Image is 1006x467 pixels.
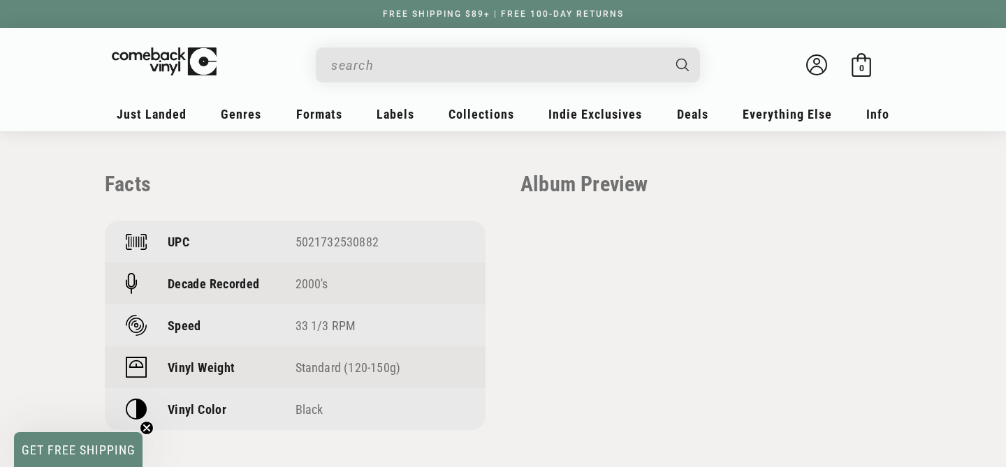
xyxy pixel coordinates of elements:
p: Vinyl Color [168,402,226,417]
span: Labels [377,107,414,121]
span: 0 [859,63,864,73]
div: 5021732530882 [296,235,465,249]
p: Decade Recorded [168,276,259,291]
span: Formats [296,107,342,121]
span: Info [866,107,889,121]
a: 2000's [296,276,328,291]
button: Search [664,47,702,82]
span: Genres [221,107,261,121]
span: GET FREE SHIPPING [22,443,136,457]
a: 33 1/3 RPM [296,318,356,333]
input: When autocomplete results are available use up and down arrows to review and enter to select [331,51,662,80]
p: UPC [168,235,189,249]
p: Speed [168,318,201,333]
span: Black [296,402,323,417]
div: Search [316,47,700,82]
span: Indie Exclusives [548,107,642,121]
span: Everything Else [743,107,832,121]
p: Vinyl Weight [168,360,235,375]
a: FREE SHIPPING $89+ | FREE 100-DAY RETURNS [369,9,638,19]
span: Deals [677,107,708,121]
p: Facts [105,172,486,196]
div: GET FREE SHIPPINGClose teaser [14,432,143,467]
a: Standard (120-150g) [296,360,401,375]
button: Close teaser [140,421,154,435]
span: Just Landed [117,107,187,121]
p: Album Preview [520,172,828,196]
span: Collections [449,107,514,121]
